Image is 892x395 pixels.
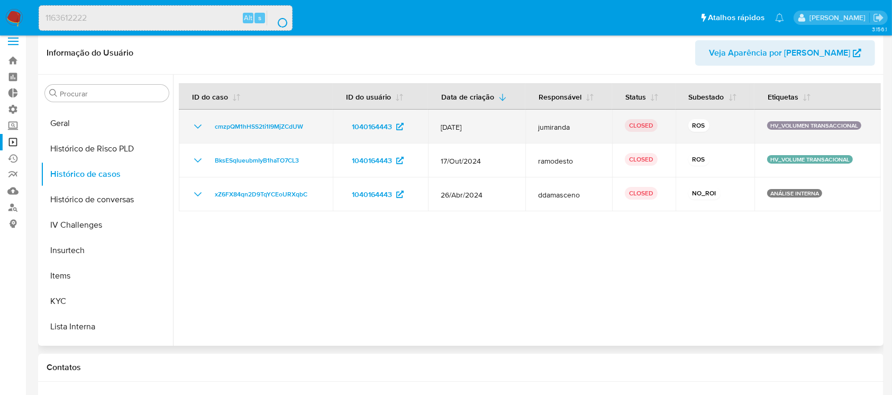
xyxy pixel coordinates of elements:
a: Notificações [775,13,784,22]
button: Procurar [49,89,58,97]
button: KYC [41,289,173,314]
button: Listas Externas [41,339,173,365]
button: IV Challenges [41,212,173,238]
a: Sair [873,12,884,23]
span: Veja Aparência por [PERSON_NAME] [709,40,850,66]
span: s [258,13,261,23]
button: Items [41,263,173,289]
span: Atalhos rápidos [708,12,764,23]
p: adriano.brito@mercadolivre.com [809,13,869,23]
button: Histórico de Risco PLD [41,136,173,161]
button: Geral [41,111,173,136]
button: Histórico de conversas [41,187,173,212]
button: search-icon [267,11,288,25]
button: Histórico de casos [41,161,173,187]
button: Lista Interna [41,314,173,339]
h1: Contatos [47,362,875,373]
span: 3.156.1 [872,25,887,33]
span: Alt [244,13,252,23]
input: Pesquise usuários ou casos... [39,11,292,25]
input: Procurar [60,89,165,98]
button: Veja Aparência por [PERSON_NAME] [695,40,875,66]
button: Insurtech [41,238,173,263]
h1: Informação do Usuário [47,48,133,58]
